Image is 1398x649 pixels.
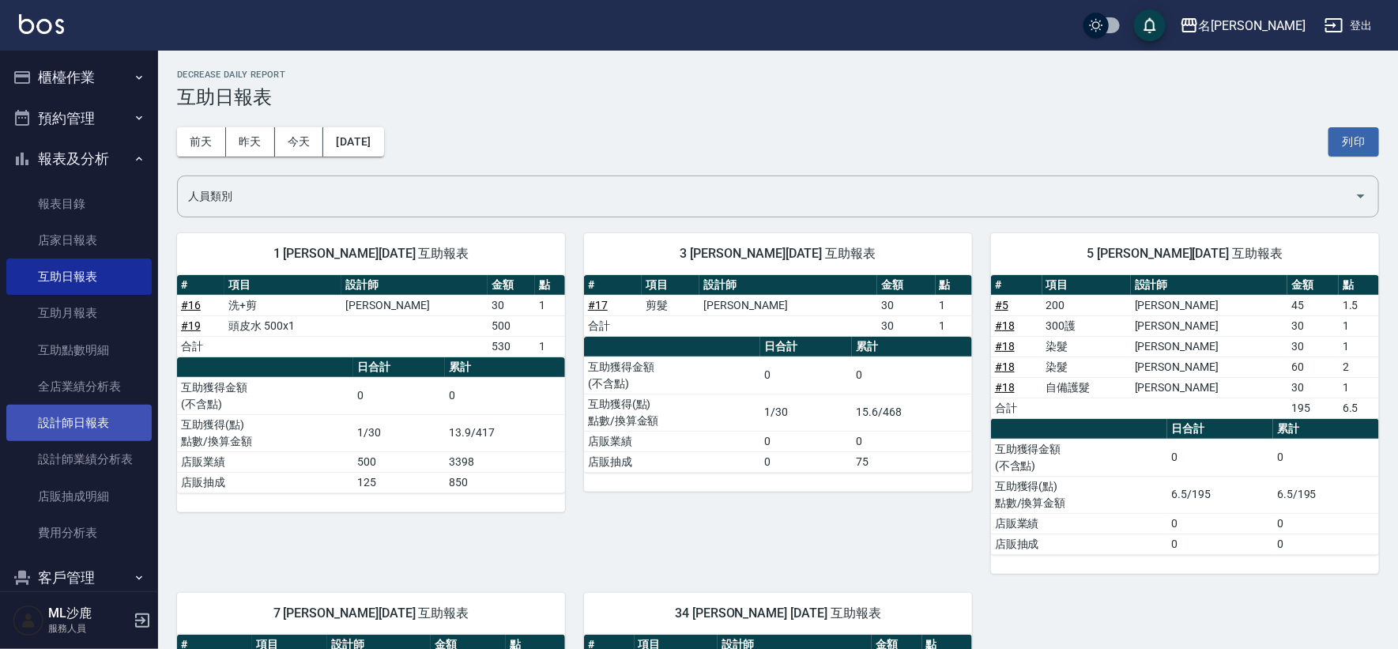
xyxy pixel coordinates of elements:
th: # [991,275,1042,296]
button: 今天 [275,127,324,157]
td: 195 [1287,398,1339,418]
td: 30 [488,295,535,315]
td: 1 [936,295,972,315]
a: 互助點數明細 [6,332,152,368]
td: 0 [353,377,445,414]
table: a dense table [177,357,565,493]
td: 0 [760,357,852,394]
a: 店販抽成明細 [6,478,152,515]
span: 1 [PERSON_NAME][DATE] 互助報表 [196,246,546,262]
td: 300護 [1042,315,1131,336]
td: 店販抽成 [991,534,1167,554]
th: 點 [936,275,972,296]
td: 1 [1339,315,1379,336]
td: 店販抽成 [584,451,760,472]
th: 累計 [852,337,972,357]
td: 0 [1167,439,1273,476]
button: 客戶管理 [6,557,152,598]
a: 費用分析表 [6,515,152,551]
td: [PERSON_NAME] [341,295,487,315]
td: [PERSON_NAME] [1131,295,1287,315]
td: 店販業績 [177,451,353,472]
td: 1 [535,295,565,315]
td: 0 [1167,534,1273,554]
td: [PERSON_NAME] [1131,377,1287,398]
td: 30 [1287,315,1339,336]
td: 0 [852,357,972,394]
td: 30 [1287,336,1339,357]
th: 累計 [445,357,565,378]
td: 13.9/417 [445,414,565,451]
img: Logo [19,14,64,34]
table: a dense table [991,275,1379,419]
button: [DATE] [323,127,383,157]
td: 洗+剪 [224,295,341,315]
span: 3 [PERSON_NAME][DATE] 互助報表 [603,246,953,262]
h3: 互助日報表 [177,86,1379,108]
a: #18 [995,360,1015,373]
td: 75 [852,451,972,472]
td: [PERSON_NAME] [1131,357,1287,377]
a: 設計師日報表 [6,405,152,441]
th: 累計 [1273,419,1379,440]
td: 850 [445,472,565,492]
td: 500 [353,451,445,472]
th: # [584,275,642,296]
td: 互助獲得(點) 點數/換算金額 [584,394,760,431]
td: 店販抽成 [177,472,353,492]
td: 互助獲得金額 (不含點) [584,357,760,394]
td: 3398 [445,451,565,472]
td: 0 [1273,534,1379,554]
td: 0 [1167,513,1273,534]
th: 設計師 [699,275,877,296]
td: 1 [1339,377,1379,398]
td: 0 [1273,439,1379,476]
td: 1 [936,315,972,336]
button: 昨天 [226,127,275,157]
td: 45 [1287,295,1339,315]
th: 日合計 [1167,419,1273,440]
a: 設計師業績分析表 [6,441,152,477]
th: 點 [535,275,565,296]
a: 報表目錄 [6,186,152,222]
td: 2 [1339,357,1379,377]
input: 人員名稱 [184,183,1348,210]
span: 7 [PERSON_NAME][DATE] 互助報表 [196,606,546,621]
td: 店販業績 [584,431,760,451]
button: 列印 [1328,127,1379,157]
button: save [1134,9,1166,41]
a: #18 [995,319,1015,332]
th: 日合計 [760,337,852,357]
button: 櫃檯作業 [6,57,152,98]
td: 合計 [991,398,1042,418]
a: 店家日報表 [6,222,152,258]
td: 6.5/195 [1273,476,1379,513]
td: 染髮 [1042,357,1131,377]
td: 60 [1287,357,1339,377]
h5: ML沙鹿 [48,606,129,621]
h2: Decrease Daily Report [177,70,1379,80]
button: 名[PERSON_NAME] [1174,9,1312,42]
td: 0 [852,431,972,451]
td: 自備護髮 [1042,377,1131,398]
th: 點 [1339,275,1379,296]
td: 0 [760,451,852,472]
td: 30 [877,295,935,315]
td: 合計 [584,315,642,336]
td: 30 [877,315,935,336]
td: 530 [488,336,535,357]
td: 1.5 [1339,295,1379,315]
a: #5 [995,299,1008,311]
td: [PERSON_NAME] [1131,315,1287,336]
td: 互助獲得(點) 點數/換算金額 [991,476,1167,513]
button: 登出 [1318,11,1379,40]
a: #18 [995,340,1015,353]
button: 預約管理 [6,98,152,139]
td: 互助獲得(點) 點數/換算金額 [177,414,353,451]
td: 1 [535,336,565,357]
th: 設計師 [1131,275,1287,296]
td: 剪髮 [642,295,699,315]
a: 互助月報表 [6,295,152,331]
a: #19 [181,319,201,332]
td: 合計 [177,336,224,357]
